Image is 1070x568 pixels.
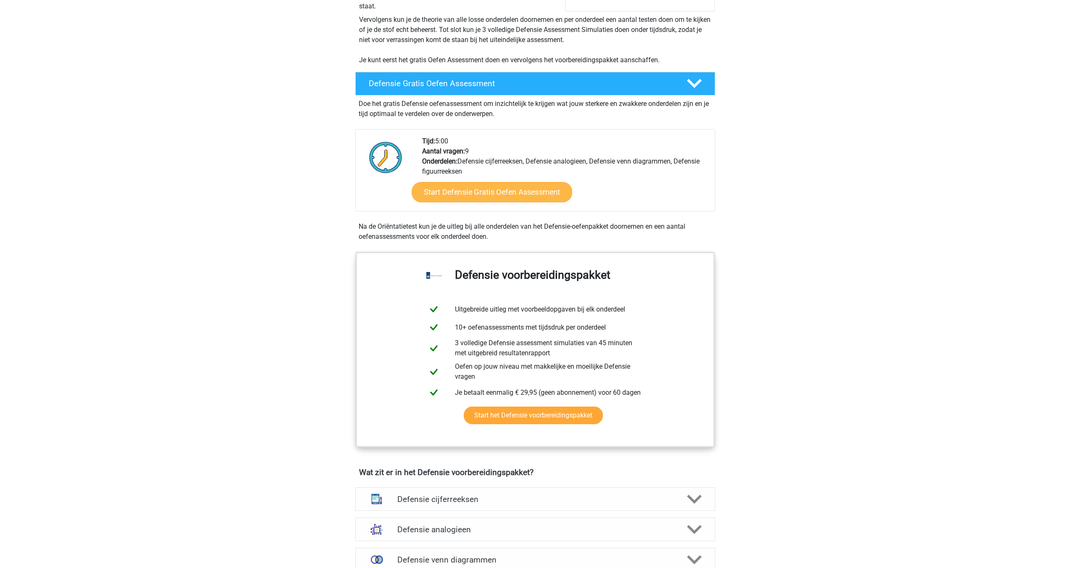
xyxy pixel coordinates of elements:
[412,182,572,202] a: Start Defensie Gratis Oefen Assessment
[352,487,719,511] a: cijferreeksen Defensie cijferreeksen
[366,518,388,540] img: analogieen
[352,72,719,95] a: Defensie Gratis Oefen Assessment
[355,95,715,119] div: Doe het gratis Defensie oefenassessment om inzichtelijk te krijgen wat jouw sterkere en zwakkere ...
[366,488,388,510] img: cijferreeksen
[352,518,719,541] a: analogieen Defensie analogieen
[359,468,711,477] h4: Wat zit er in het Defensie voorbereidingspakket?
[464,407,603,424] a: Start het Defensie voorbereidingspakket
[365,136,407,178] img: Klok
[397,525,673,534] h4: Defensie analogieen
[416,136,714,211] div: 5:00 9 Defensie cijferreeksen, Defensie analogieen, Defensie venn diagrammen, Defensie figuurreeksen
[422,157,457,165] b: Onderdelen:
[369,79,673,88] h4: Defensie Gratis Oefen Assessment
[356,15,715,65] div: Vervolgens kun je de theorie van alle losse onderdelen doornemen en per onderdeel een aantal test...
[422,147,465,155] b: Aantal vragen:
[422,137,435,145] b: Tijd:
[397,494,673,504] h4: Defensie cijferreeksen
[397,555,673,565] h4: Defensie venn diagrammen
[355,222,715,242] div: Na de Oriëntatietest kun je de uitleg bij alle onderdelen van het Defensie-oefenpakket doornemen ...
